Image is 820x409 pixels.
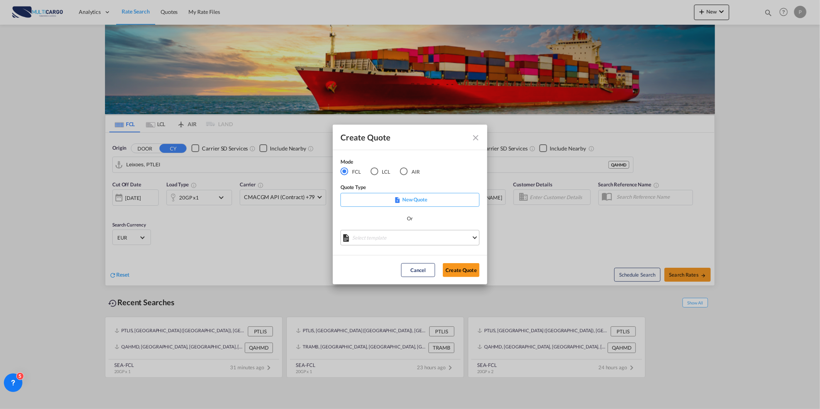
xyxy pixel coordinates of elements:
div: New Quote [341,193,479,207]
md-icon: Close dialog [471,133,480,142]
button: Close dialog [468,130,482,144]
md-radio-button: LCL [371,167,391,176]
md-radio-button: FCL [341,167,361,176]
button: Create Quote [443,263,479,277]
p: New Quote [343,196,477,203]
div: Mode [341,158,429,167]
div: Create Quote [341,132,466,142]
button: Cancel [401,263,435,277]
md-select: Select template [341,230,479,245]
div: Or [407,215,413,222]
md-dialog: Create QuoteModeFCL LCLAIR ... [333,125,487,285]
div: Quote Type [341,183,479,193]
md-radio-button: AIR [400,167,420,176]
